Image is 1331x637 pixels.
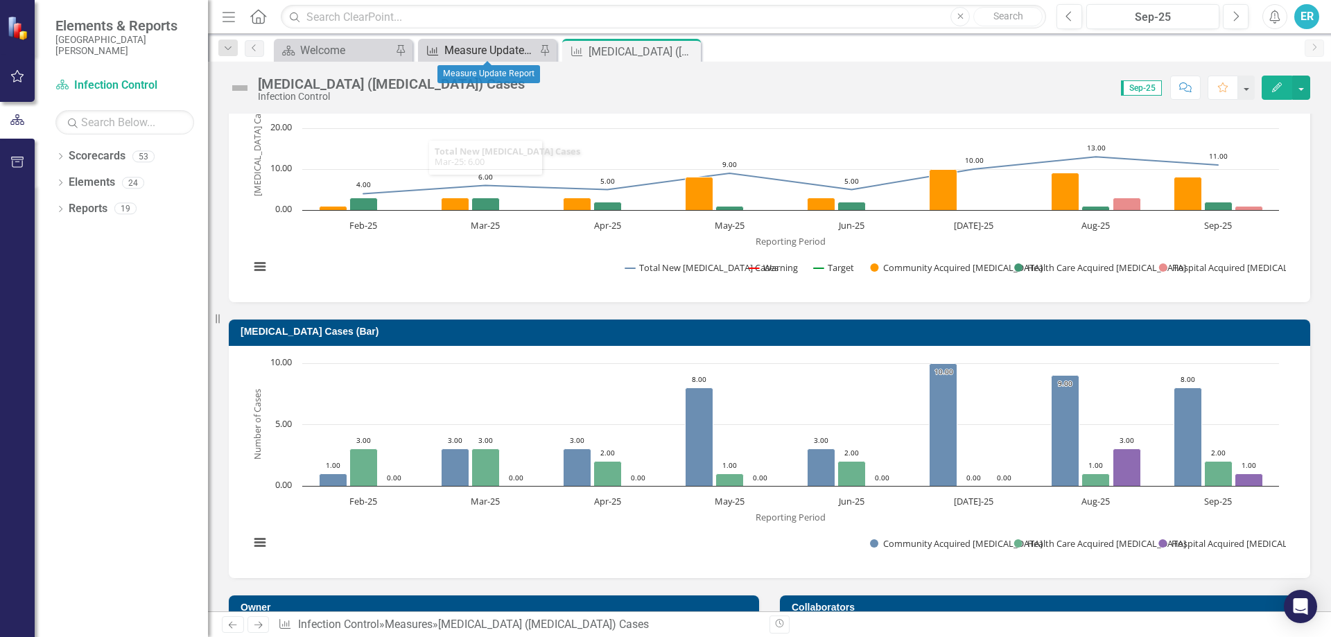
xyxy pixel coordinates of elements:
button: Show Hospital Acquired C. Diff [1158,537,1273,550]
text: 10.00 [934,367,953,376]
text: [MEDICAL_DATA] Cases [251,101,263,197]
text: [DATE]-25 [954,495,993,507]
text: 0.00 [753,473,767,482]
button: View chart menu, Chart [250,257,270,277]
text: 4.00 [356,180,371,189]
path: Aug-25, 9. Community Acquired C. Diff. [1052,173,1079,211]
text: 3.00 [570,435,584,445]
text: 0.00 [966,473,981,482]
button: Show Community Acquired C. Diff [870,261,999,274]
path: Jun-25, 2. Health Care Acquired C. Diff. [838,461,866,486]
div: Sep-25 [1091,9,1215,26]
text: 11.00 [1209,151,1228,161]
g: Health Care Acquired C. Diff, bar series 2 of 3 with 8 bars. [350,448,1233,486]
div: 19 [114,203,137,215]
text: 8.00 [692,374,706,384]
path: Jun-25, 2. Health Care Acquired C. Diff. [838,202,866,211]
text: 3.00 [1120,435,1134,445]
text: 2.00 [844,448,859,457]
svg: Interactive chart [243,356,1286,564]
path: Feb-25, 3. Health Care Acquired C. Diff. [350,198,378,211]
small: [GEOGRAPHIC_DATA][PERSON_NAME] [55,34,194,57]
path: Sep-25, 2. Health Care Acquired C. Diff. [1205,461,1233,486]
img: Not Defined [229,77,251,99]
text: 10.00 [965,155,984,165]
path: Jul-25, 10. Community Acquired C. Diff. [930,363,957,486]
path: Mar-25, 3. Health Care Acquired C. Diff. [472,448,500,486]
text: Apr-25 [594,495,621,507]
text: 1.00 [1088,460,1103,470]
text: 3.00 [448,435,462,445]
path: May-25, 8. Community Acquired C. Diff. [686,177,713,211]
text: 5.00 [844,176,859,186]
g: Health Care Acquired C. Diff, series 5 of 6. Bar series with 8 bars. [350,198,1233,211]
text: 0.00 [509,473,523,482]
button: Show Hospital Acquired C. Diff [1159,261,1274,274]
div: Measure Update Report [437,65,540,83]
path: Jun-25, 3. Community Acquired C. Diff. [808,198,835,211]
input: Search Below... [55,110,194,134]
input: Search ClearPoint... [281,5,1046,29]
g: Community Acquired C. Diff, bar series 1 of 3 with 8 bars. [320,363,1202,486]
path: Aug-25, 9. Community Acquired C. Diff. [1052,375,1079,486]
path: Sep-25, 8. Community Acquired C. Diff. [1174,387,1202,486]
text: Reporting Period [756,511,826,523]
text: 20.00 [270,121,292,133]
text: 13.00 [1087,143,1106,152]
button: Show Community Acquired C. Diff [870,537,999,550]
h3: [MEDICAL_DATA] Cases (Bar) [241,326,1303,337]
text: 0.00 [631,473,645,482]
path: Apr-25, 3. Community Acquired C. Diff. [564,198,591,211]
text: Mar-25 [471,219,500,232]
text: 2.00 [1211,448,1226,457]
path: Sep-25, 1. Hospital Acquired C. Diff. [1235,473,1263,486]
text: 0.00 [875,473,889,482]
text: May-25 [715,219,745,232]
text: Reporting Period [756,235,826,247]
path: Sep-25, 1. Hospital Acquired C. Diff. [1235,207,1263,211]
path: May-25, 1. Health Care Acquired C. Diff. [716,473,744,486]
path: Aug-25, 1. Health Care Acquired C. Diff. [1082,207,1110,211]
a: Infection Control [298,618,379,631]
text: 10.00 [270,162,292,174]
text: 3.00 [356,435,371,445]
path: Aug-25, 1. Health Care Acquired C. Diff. [1082,473,1110,486]
path: Sep-25, 2. Health Care Acquired C. Diff. [1205,202,1233,211]
path: Feb-25, 1. Community Acquired C. Diff. [320,473,347,486]
div: Infection Control [258,91,525,102]
path: Apr-25, 2. Health Care Acquired C. Diff. [594,461,622,486]
path: Jun-25, 3. Community Acquired C. Diff. [808,448,835,486]
div: 24 [122,177,144,189]
text: Feb-25 [349,495,377,507]
div: Welcome [300,42,392,59]
text: 2.00 [600,448,615,457]
text: Feb-25 [349,219,377,232]
button: Sep-25 [1086,4,1219,29]
text: Apr-25 [594,219,621,232]
img: ClearPoint Strategy [6,15,32,41]
text: 1.00 [1242,460,1256,470]
button: Show Health Care Acquired C. Diff [1014,537,1144,550]
button: Show Target [814,261,855,274]
div: » » [278,617,759,633]
text: 8.00 [1181,374,1195,384]
path: Aug-25, 3. Hospital Acquired C. Diff. [1113,198,1141,211]
text: Number of Cases [251,389,263,460]
text: 5.00 [275,417,292,430]
a: Measure Update Report [421,42,536,59]
path: Mar-25, 3. Community Acquired C. Diff. [442,448,469,486]
div: Measure Update Report [444,42,536,59]
text: 3.00 [478,435,493,445]
button: ER [1294,4,1319,29]
text: 5.00 [600,176,615,186]
text: 0.00 [387,473,401,482]
div: [MEDICAL_DATA] ([MEDICAL_DATA]) Cases [589,43,697,60]
text: 0.00 [275,202,292,215]
h3: Owner [241,602,752,613]
path: Mar-25, 3. Community Acquired C. Diff. [442,198,469,211]
text: 6.00 [478,172,493,182]
a: Scorecards [69,148,125,164]
text: Sep-25 [1204,219,1232,232]
text: 3.00 [814,435,828,445]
